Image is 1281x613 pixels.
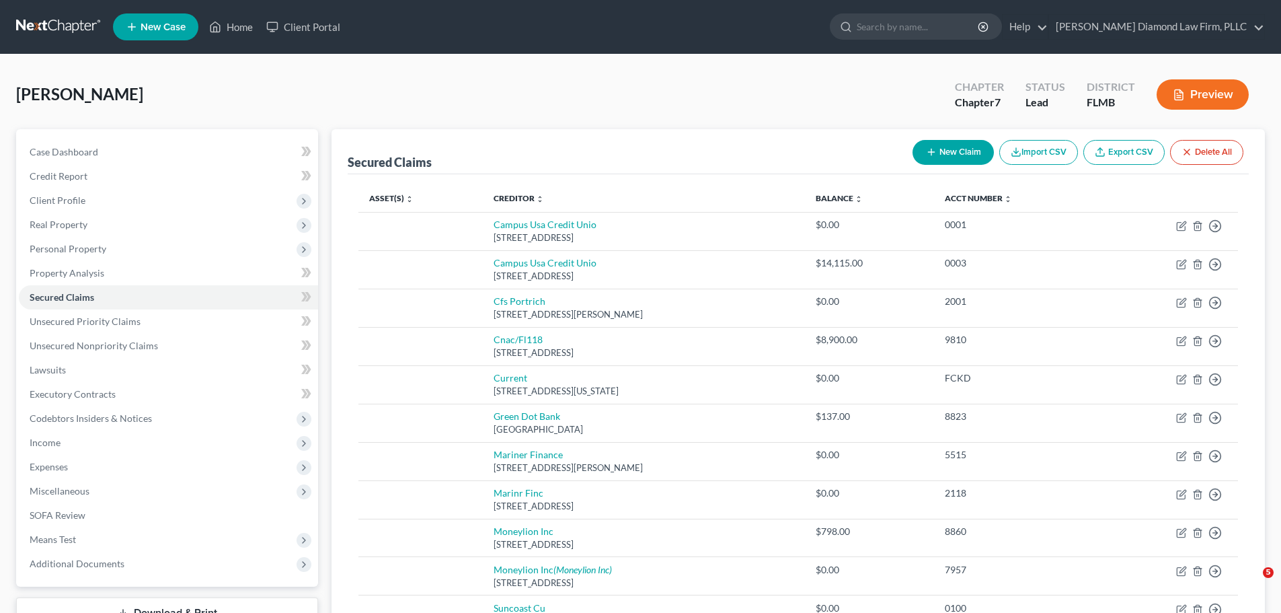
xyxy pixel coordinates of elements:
a: Asset(s) unfold_more [369,193,414,203]
div: [STREET_ADDRESS] [494,231,794,244]
div: FLMB [1087,95,1135,110]
span: Income [30,437,61,448]
div: Lead [1025,95,1065,110]
span: Client Profile [30,194,85,206]
a: Property Analysis [19,261,318,285]
span: Case Dashboard [30,146,98,157]
a: Acct Number unfold_more [945,193,1012,203]
i: unfold_more [855,195,863,203]
a: Campus Usa Credit Unio [494,219,596,230]
a: Green Dot Bank [494,410,560,422]
span: Personal Property [30,243,106,254]
span: Unsecured Priority Claims [30,316,141,327]
a: Unsecured Priority Claims [19,310,318,334]
a: Executory Contracts [19,382,318,406]
span: Real Property [30,219,87,230]
a: SOFA Review [19,503,318,528]
span: Miscellaneous [30,485,89,497]
span: [PERSON_NAME] [16,84,143,104]
a: Moneylion Inc [494,526,553,537]
div: [STREET_ADDRESS] [494,538,794,551]
div: $0.00 [816,563,923,577]
span: Unsecured Nonpriority Claims [30,340,158,351]
span: 7 [995,96,1001,108]
span: Lawsuits [30,364,66,375]
div: 7957 [945,563,1091,577]
input: Search by name... [857,14,980,39]
div: 0003 [945,256,1091,270]
div: Secured Claims [348,154,432,170]
a: Current [494,372,527,384]
div: 0001 [945,218,1091,231]
div: 2001 [945,295,1091,308]
div: [STREET_ADDRESS][PERSON_NAME] [494,462,794,474]
a: Home [202,15,260,39]
a: Cfs Portrich [494,295,545,307]
div: [STREET_ADDRESS][US_STATE] [494,385,794,398]
div: 9810 [945,333,1091,347]
span: New Case [141,22,186,32]
div: [STREET_ADDRESS] [494,577,794,589]
a: Client Portal [260,15,347,39]
div: $0.00 [816,371,923,385]
iframe: Intercom live chat [1235,567,1268,600]
a: Credit Report [19,164,318,188]
div: $0.00 [816,448,923,462]
span: Property Analysis [30,267,104,279]
div: $137.00 [816,410,923,423]
a: Secured Claims [19,285,318,310]
i: (Moneylion Inc) [553,564,612,575]
div: 8823 [945,410,1091,423]
div: $0.00 [816,295,923,308]
button: New Claim [913,140,994,165]
button: Import CSV [999,140,1078,165]
a: Lawsuits [19,358,318,382]
div: [STREET_ADDRESS][PERSON_NAME] [494,308,794,321]
div: [STREET_ADDRESS] [494,500,794,513]
a: Cnac/Fl118 [494,334,543,345]
a: [PERSON_NAME] Diamond Law Firm, PLLC [1049,15,1264,39]
span: Expenses [30,461,68,472]
a: Moneylion Inc(Moneylion Inc) [494,564,612,575]
span: SOFA Review [30,509,85,521]
button: Preview [1157,79,1249,110]
span: 5 [1263,567,1274,578]
a: Unsecured Nonpriority Claims [19,334,318,358]
span: Additional Documents [30,558,124,569]
a: Creditor unfold_more [494,193,544,203]
a: Balance unfold_more [816,193,863,203]
div: 2118 [945,486,1091,500]
a: Help [1003,15,1048,39]
i: unfold_more [405,195,414,203]
i: unfold_more [536,195,544,203]
a: Marinr Finc [494,487,543,499]
span: Credit Report [30,170,87,182]
div: FCKD [945,371,1091,385]
div: Chapter [955,95,1004,110]
div: Chapter [955,79,1004,95]
div: $0.00 [816,218,923,231]
div: $14,115.00 [816,256,923,270]
div: [STREET_ADDRESS] [494,347,794,359]
div: 5515 [945,448,1091,462]
i: unfold_more [1004,195,1012,203]
div: Status [1025,79,1065,95]
div: [STREET_ADDRESS] [494,270,794,283]
span: Codebtors Insiders & Notices [30,412,152,424]
div: District [1087,79,1135,95]
a: Export CSV [1083,140,1165,165]
span: Executory Contracts [30,388,116,400]
span: Means Test [30,534,76,545]
div: $798.00 [816,525,923,538]
a: Mariner Finance [494,449,563,460]
div: [GEOGRAPHIC_DATA] [494,423,794,436]
div: 8860 [945,525,1091,538]
button: Delete All [1170,140,1243,165]
div: $0.00 [816,486,923,500]
a: Campus Usa Credit Unio [494,257,596,268]
div: $8,900.00 [816,333,923,347]
a: Case Dashboard [19,140,318,164]
span: Secured Claims [30,291,94,303]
